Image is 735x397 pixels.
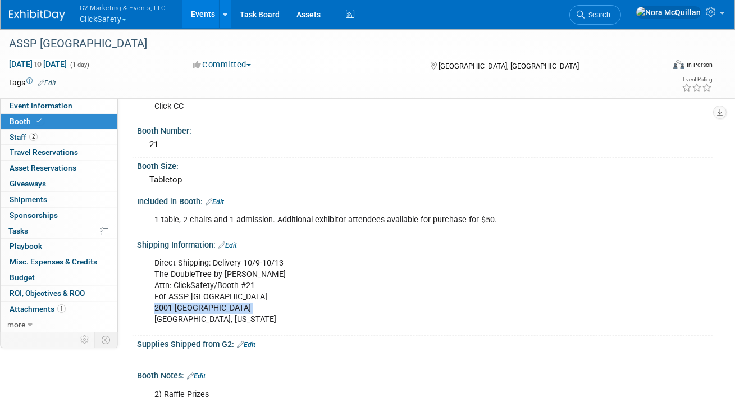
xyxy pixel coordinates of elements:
[10,273,35,282] span: Budget
[10,257,97,266] span: Misc. Expenses & Credits
[187,372,206,380] a: Edit
[8,77,56,88] td: Tags
[57,304,66,313] span: 1
[38,79,56,87] a: Edit
[1,145,117,160] a: Travel Reservations
[218,241,237,249] a: Edit
[137,367,713,382] div: Booth Notes:
[1,239,117,254] a: Playbook
[10,117,44,126] span: Booth
[137,236,713,251] div: Shipping Information:
[33,60,43,69] span: to
[1,161,117,176] a: Asset Reservations
[189,59,255,71] button: Committed
[80,2,166,13] span: G2 Marketing & Events, LLC
[145,171,704,189] div: Tabletop
[1,98,117,113] a: Event Information
[585,11,610,19] span: Search
[36,118,42,124] i: Booth reservation complete
[8,59,67,69] span: [DATE] [DATE]
[10,195,47,204] span: Shipments
[1,317,117,332] a: more
[95,332,118,347] td: Toggle Event Tabs
[9,10,65,21] img: ExhibitDay
[1,223,117,239] a: Tasks
[1,286,117,301] a: ROI, Objectives & ROO
[10,163,76,172] span: Asset Reservations
[237,341,255,349] a: Edit
[137,336,713,350] div: Supplies Shipped from G2:
[137,193,713,208] div: Included in Booth:
[636,6,701,19] img: Nora McQuillan
[147,252,600,331] div: Direct Shipping: Delivery 10/9-10/13 The DoubleTree by [PERSON_NAME] Attn: ClickSafety/Booth #21 ...
[10,148,78,157] span: Travel Reservations
[1,176,117,191] a: Giveaways
[609,58,713,75] div: Event Format
[10,179,46,188] span: Giveaways
[69,61,89,69] span: (1 day)
[10,304,66,313] span: Attachments
[137,122,713,136] div: Booth Number:
[145,136,704,153] div: 21
[5,34,652,54] div: ASSP [GEOGRAPHIC_DATA]
[569,5,621,25] a: Search
[1,254,117,270] a: Misc. Expenses & Credits
[1,192,117,207] a: Shipments
[10,289,85,298] span: ROI, Objectives & ROO
[147,209,600,231] div: 1 table, 2 chairs and 1 admission. Additional exhibitor attendees available for purchase for $50.
[439,62,579,70] span: [GEOGRAPHIC_DATA], [GEOGRAPHIC_DATA]
[75,332,95,347] td: Personalize Event Tab Strip
[29,133,38,141] span: 2
[1,114,117,129] a: Booth
[147,95,600,118] div: Click CC
[1,208,117,223] a: Sponsorships
[686,61,713,69] div: In-Person
[10,101,72,110] span: Event Information
[10,211,58,220] span: Sponsorships
[8,226,28,235] span: Tasks
[1,270,117,285] a: Budget
[206,198,224,206] a: Edit
[7,320,25,329] span: more
[682,77,712,83] div: Event Rating
[1,130,117,145] a: Staff2
[673,60,684,69] img: Format-Inperson.png
[137,158,713,172] div: Booth Size:
[1,302,117,317] a: Attachments1
[10,241,42,250] span: Playbook
[10,133,38,142] span: Staff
